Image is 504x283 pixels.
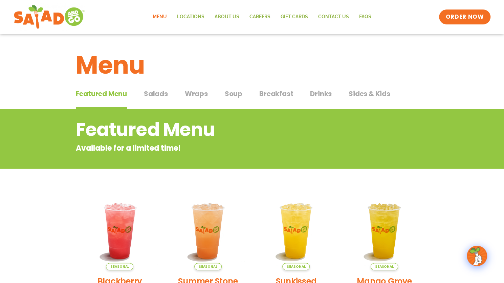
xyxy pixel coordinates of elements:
[76,116,374,144] h2: Featured Menu
[76,89,127,99] span: Featured Menu
[439,10,490,24] a: ORDER NOW
[371,263,398,270] span: Seasonal
[210,9,244,25] a: About Us
[76,47,429,83] h1: Menu
[225,89,242,99] span: Soup
[282,263,310,270] span: Seasonal
[148,9,172,25] a: Menu
[354,9,376,25] a: FAQs
[194,263,222,270] span: Seasonal
[446,13,484,21] span: ORDER NOW
[172,9,210,25] a: Locations
[257,192,335,270] img: Product photo for Sunkissed Yuzu Lemonade
[349,89,390,99] span: Sides & Kids
[185,89,208,99] span: Wraps
[259,89,293,99] span: Breakfast
[81,192,159,270] img: Product photo for Blackberry Bramble Lemonade
[276,9,313,25] a: GIFT CARDS
[244,9,276,25] a: Careers
[345,192,423,270] img: Product photo for Mango Grove Lemonade
[313,9,354,25] a: Contact Us
[467,246,486,265] img: wpChatIcon
[76,143,374,154] p: Available for a limited time!
[14,3,85,31] img: new-SAG-logo-768×292
[310,89,332,99] span: Drinks
[148,9,376,25] nav: Menu
[144,89,168,99] span: Salads
[169,192,247,270] img: Product photo for Summer Stone Fruit Lemonade
[76,86,429,109] div: Tabbed content
[106,263,133,270] span: Seasonal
